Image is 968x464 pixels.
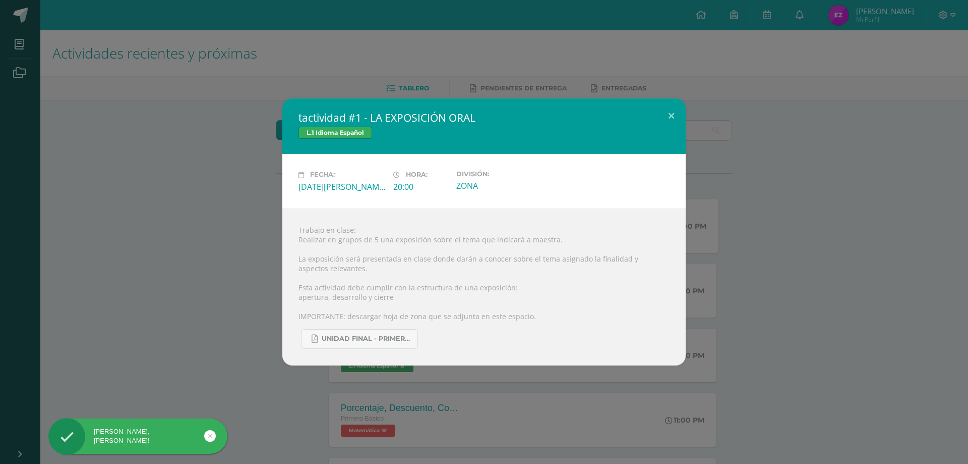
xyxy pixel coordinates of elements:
span: Hora: [406,171,428,179]
div: [DATE][PERSON_NAME] [298,181,385,192]
div: ZONA [456,180,543,191]
div: 20:00 [393,181,448,192]
button: Close (Esc) [657,98,686,133]
div: Trabajo en clase: Realizar en grupos de 5 una exposición sobre el tema que indicará a maestra. La... [282,209,686,366]
a: UNIDAD FINAL - PRIMERO BASICO A-B-C -.pdf [301,329,418,349]
div: [PERSON_NAME], [PERSON_NAME]! [48,427,227,445]
span: L.1 Idioma Español [298,127,372,139]
span: Fecha: [310,171,335,179]
label: División: [456,170,543,178]
h2: tactividad #1 - LA EXPOSICIÓN ORAL [298,111,670,125]
span: UNIDAD FINAL - PRIMERO BASICO A-B-C -.pdf [322,335,412,343]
